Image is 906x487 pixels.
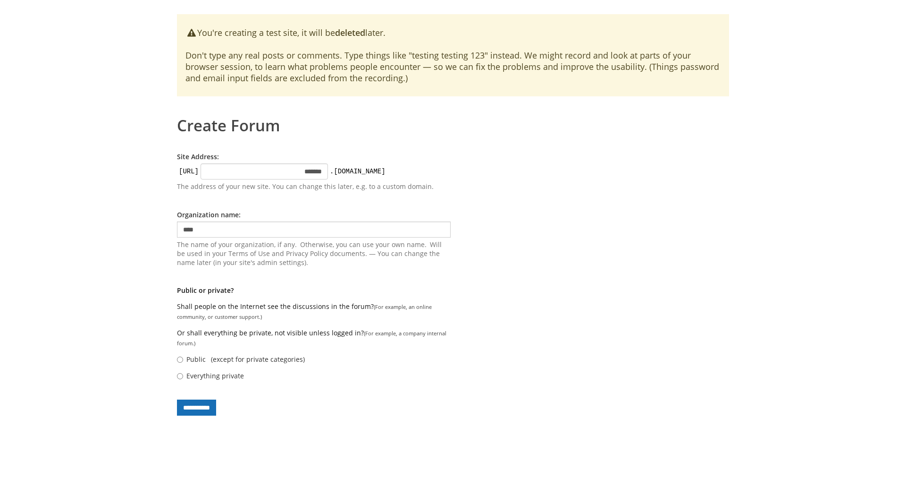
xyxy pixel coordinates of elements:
[186,371,244,380] label: Everything private
[177,167,201,176] kbd: [URL]
[177,328,451,348] p: Or shall everything be private, not visible unless logged in?
[177,182,451,191] p: The address of your new site. You can change this later, e.g. to a custom domain.
[177,152,219,161] label: Site Address:
[177,111,729,133] h1: Create Forum
[328,167,387,176] kbd: .[DOMAIN_NAME]
[335,27,365,38] b: deleted
[177,240,451,267] span: The name of your organization, if any. Otherwise, you can use your own name. Will be used in your...
[177,302,451,322] p: Shall people on the Internet see the discussions in the forum?
[186,355,305,364] label: Public (except for private categories)
[177,373,183,379] input: Everything private
[177,357,183,363] input: Public (except for private categories)
[177,210,241,219] label: Organization name:
[177,286,234,295] b: Public or private?
[177,14,729,96] div: You're creating a test site, it will be later. Don't type any real posts or comments. Type things...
